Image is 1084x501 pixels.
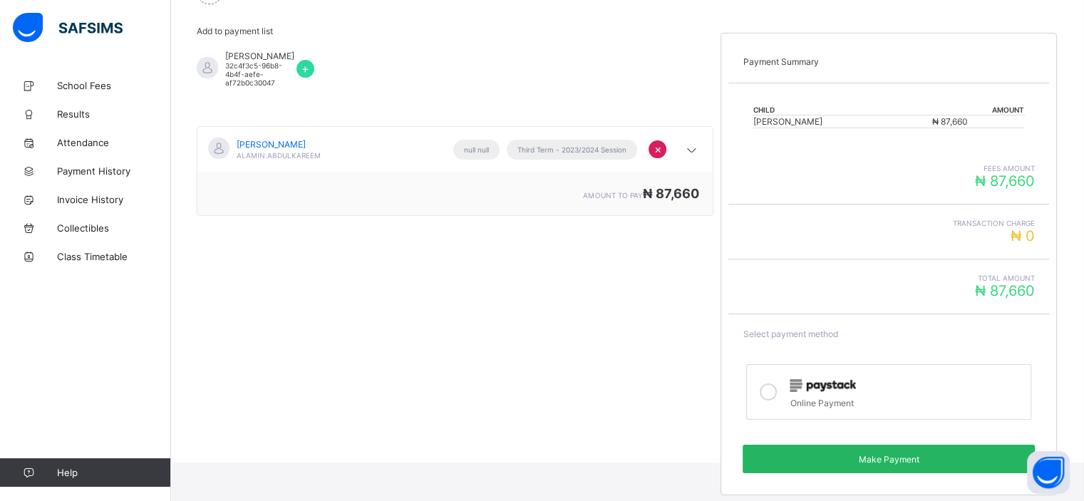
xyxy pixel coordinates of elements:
[57,165,171,177] span: Payment History
[237,139,321,150] span: [PERSON_NAME]
[197,126,713,216] div: [object Object]
[931,105,1026,115] th: Amount
[743,219,1035,227] span: Transaction charge
[301,61,309,76] span: +
[57,467,170,478] span: Help
[683,143,701,157] i: arrow
[57,80,171,91] span: School Fees
[743,56,1035,67] p: Payment Summary
[13,13,123,43] img: safsims
[790,394,1023,408] div: Online Payment
[1027,451,1070,494] button: Open asap
[57,222,171,234] span: Collectibles
[197,26,273,36] span: Add to payment list
[753,115,931,128] td: [PERSON_NAME]
[517,145,626,154] span: Third Term - 2023/2024 Session
[237,151,321,160] span: alamin.abdulkareem
[743,329,837,339] span: Select payment method
[1011,227,1035,244] span: ₦ 0
[654,142,661,156] span: ×
[743,274,1035,282] span: Total Amount
[225,51,296,61] span: [PERSON_NAME]
[57,194,171,205] span: Invoice History
[743,164,1035,172] span: fees amount
[57,108,171,120] span: Results
[57,251,171,262] span: Class Timetable
[225,61,296,87] span: 32c4f3c5-96b8-4b4f-aefe-af72b0c30047
[753,105,931,115] th: Child
[790,379,856,392] img: paystack.0b99254114f7d5403c0525f3550acd03.svg
[464,145,489,154] span: null null
[975,282,1035,299] span: ₦ 87,660
[975,172,1035,190] span: ₦ 87,660
[642,186,698,201] span: ₦ 87,660
[583,191,642,200] span: amount to pay
[753,454,1024,465] span: Make Payment
[57,137,171,148] span: Attendance
[932,116,968,127] span: ₦ 87,660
